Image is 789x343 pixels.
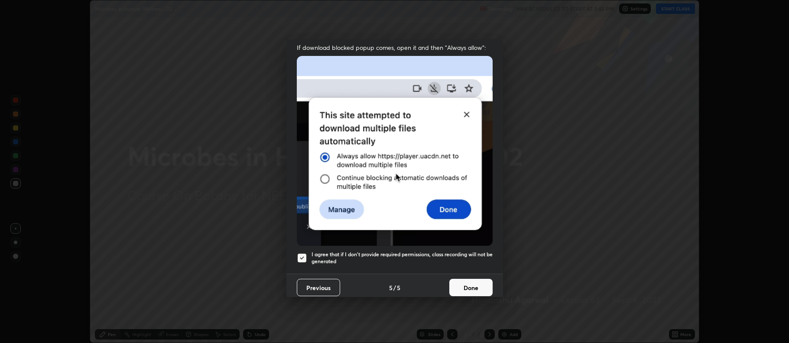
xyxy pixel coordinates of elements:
img: downloads-permission-blocked.gif [297,56,493,245]
h4: 5 [389,283,393,292]
h5: I agree that if I don't provide required permissions, class recording will not be generated [312,251,493,265]
h4: 5 [397,283,400,292]
h4: / [393,283,396,292]
button: Done [449,279,493,296]
span: If download blocked popup comes, open it and then "Always allow": [297,43,493,52]
button: Previous [297,279,340,296]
